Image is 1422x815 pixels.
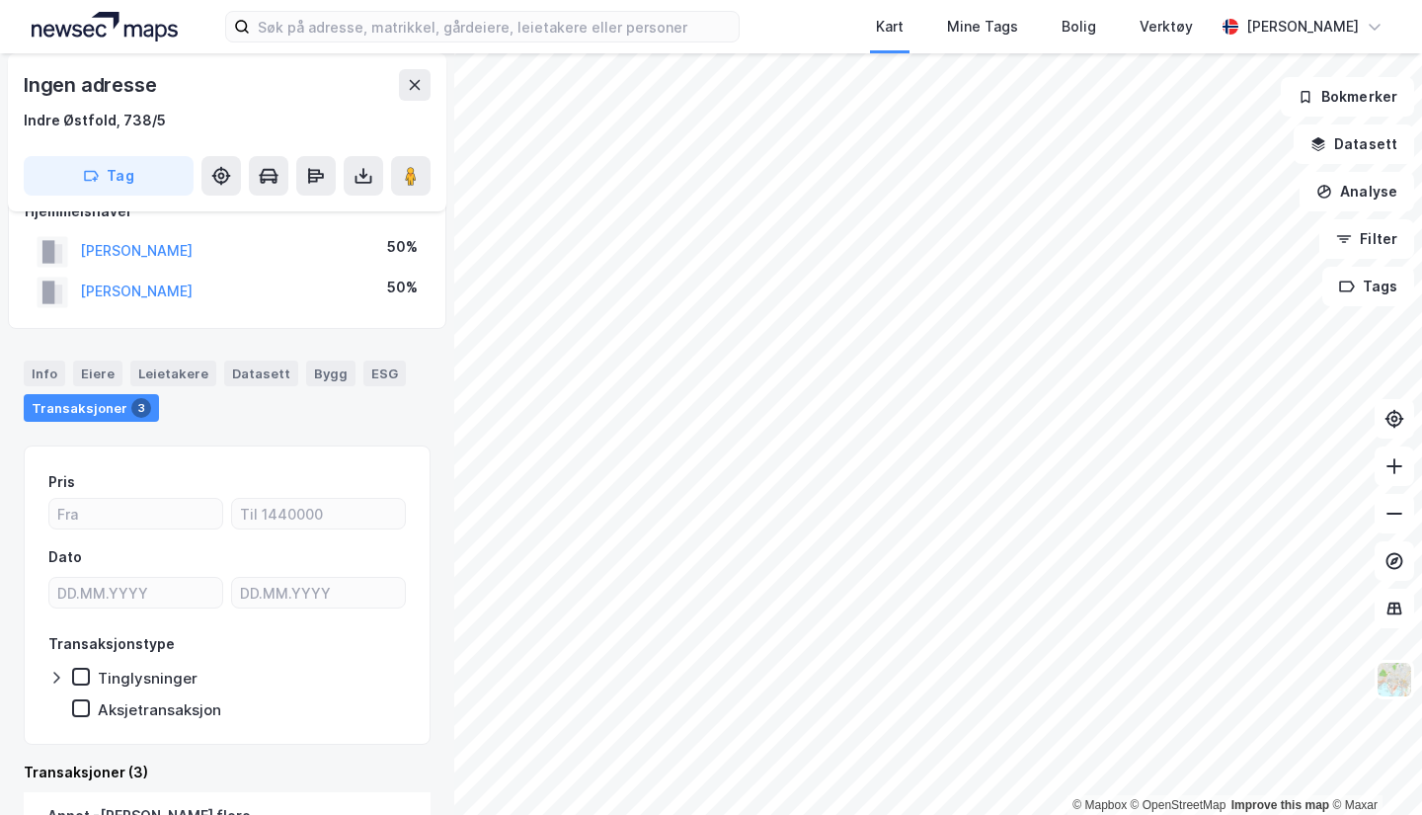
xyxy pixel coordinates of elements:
[224,361,298,386] div: Datasett
[24,394,159,422] div: Transaksjoner
[363,361,406,386] div: ESG
[1323,720,1422,815] div: Kontrollprogram for chat
[1246,15,1359,39] div: [PERSON_NAME]
[1376,661,1413,698] img: Z
[49,499,222,529] input: Fra
[24,761,431,784] div: Transaksjoner (3)
[73,361,122,386] div: Eiere
[306,361,355,386] div: Bygg
[1322,267,1414,306] button: Tags
[1294,124,1414,164] button: Datasett
[1323,720,1422,815] iframe: Chat Widget
[1300,172,1414,211] button: Analyse
[130,361,216,386] div: Leietakere
[1231,798,1329,812] a: Improve this map
[876,15,904,39] div: Kart
[48,632,175,656] div: Transaksjonstype
[1281,77,1414,117] button: Bokmerker
[131,398,151,418] div: 3
[1062,15,1096,39] div: Bolig
[24,361,65,386] div: Info
[232,499,405,529] input: Til 1440000
[1319,219,1414,259] button: Filter
[250,12,739,41] input: Søk på adresse, matrikkel, gårdeiere, leietakere eller personer
[1131,798,1226,812] a: OpenStreetMap
[32,12,178,41] img: logo.a4113a55bc3d86da70a041830d287a7e.svg
[1072,798,1127,812] a: Mapbox
[24,156,194,196] button: Tag
[947,15,1018,39] div: Mine Tags
[24,69,160,101] div: Ingen adresse
[232,578,405,608] input: DD.MM.YYYY
[387,276,418,299] div: 50%
[98,669,197,688] div: Tinglysninger
[48,545,82,569] div: Dato
[387,235,418,259] div: 50%
[1140,15,1193,39] div: Verktøy
[48,470,75,494] div: Pris
[24,109,166,132] div: Indre Østfold, 738/5
[98,700,221,719] div: Aksjetransaksjon
[49,578,222,608] input: DD.MM.YYYY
